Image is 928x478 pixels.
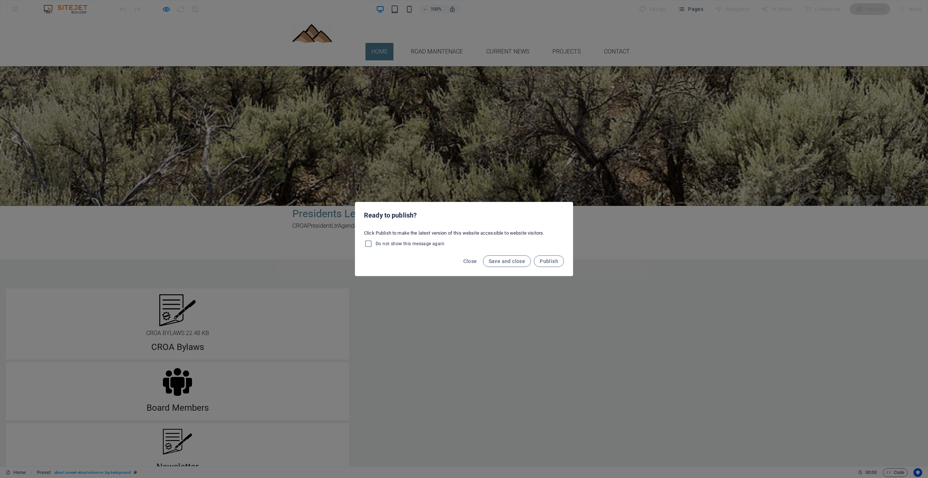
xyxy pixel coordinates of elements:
a: Board Members [147,385,209,395]
button: Publish [534,255,564,267]
a: Current News [480,25,535,42]
button: Close [460,255,480,267]
a: Projects [547,25,587,42]
a: Road Maintenace [405,25,469,42]
span: 19.08 KB [481,204,504,211]
div: Click Publish to make the latest version of this website accessible to website visitors. [355,227,573,251]
button: Save and close [483,255,531,267]
h2: Ready to publish? [364,211,564,220]
a: Contact [598,25,636,42]
span: Close [463,258,477,264]
a: Newsletter [156,443,199,454]
span: 22.48 KB [186,311,209,318]
a: Home [365,25,393,42]
span: Publish [540,258,558,264]
h2: Presidents Letter & September Meeting Agenda [292,188,636,203]
a: CROA BYLAWS [146,311,184,318]
img: mountain.jpg [292,6,332,25]
span: Do not show this message again [376,241,444,247]
span: Save and close [489,258,525,264]
a: CROA Bylaws [151,324,204,334]
a: CROAPresidentLtrAgendaProxy2025-pwWxlH3IeFDsWmEPw5aEWw.docx [292,204,480,211]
